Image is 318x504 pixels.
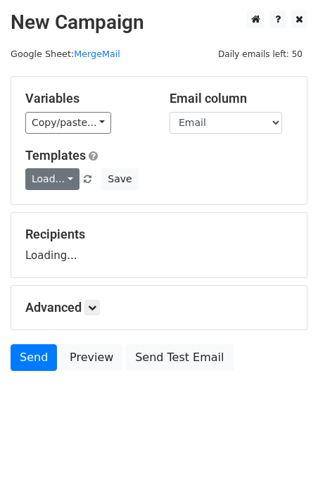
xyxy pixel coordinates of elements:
[74,49,120,59] a: MergeMail
[25,227,293,263] div: Loading...
[11,11,307,34] h2: New Campaign
[213,46,307,62] span: Daily emails left: 50
[25,112,111,134] a: Copy/paste...
[25,91,148,106] h5: Variables
[11,344,57,371] a: Send
[213,49,307,59] a: Daily emails left: 50
[170,91,293,106] h5: Email column
[25,227,293,242] h5: Recipients
[11,49,120,59] small: Google Sheet:
[101,168,138,190] button: Save
[126,344,233,371] a: Send Test Email
[25,148,86,163] a: Templates
[61,344,122,371] a: Preview
[25,168,79,190] a: Load...
[25,300,293,315] h5: Advanced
